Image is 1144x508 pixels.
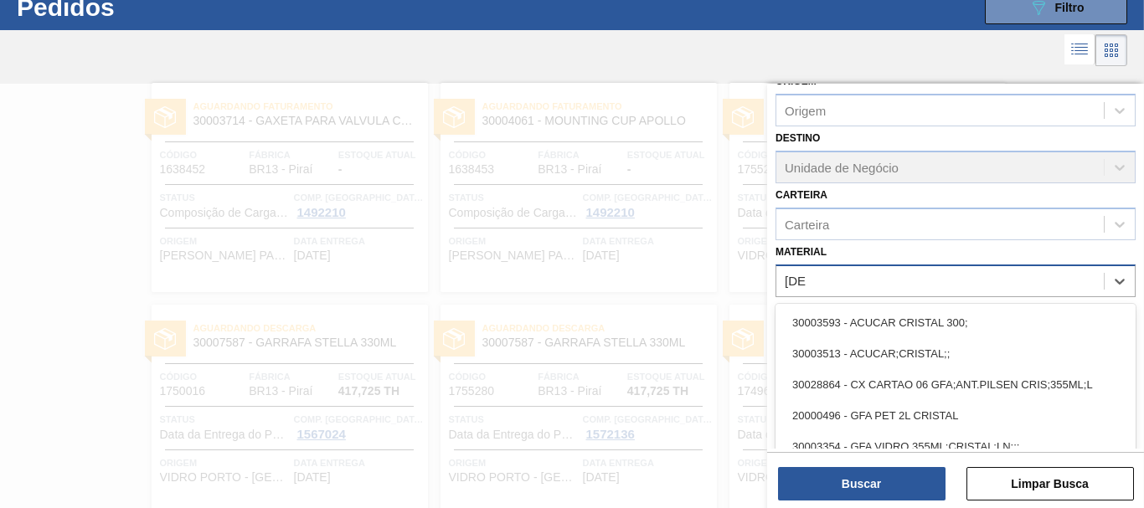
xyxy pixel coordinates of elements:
[776,307,1136,338] div: 30003593 - ACUCAR CRISTAL 300;
[776,369,1136,400] div: 30028864 - CX CARTAO 06 GFA;ANT.PILSEN CRIS;355ML;L
[785,217,829,231] div: Carteira
[428,83,717,292] a: statusAguardando Faturamento30004061 - MOUNTING CUP APOLLOCódigo1638453FábricaBR13 - PiraíEstoque...
[1095,34,1127,66] div: Visão em Cards
[776,338,1136,369] div: 30003513 - ACUCAR;CRISTAL;;
[717,83,1006,292] a: statusAguardando Descarga30007587 - GARRAFA STELLA 330MLCódigo1755278FábricaBR13 - PiraíEstoque a...
[139,83,428,292] a: statusAguardando Faturamento30003714 - GAXETA PARA VALVULA COSTERCódigo1638452FábricaBR13 - Piraí...
[776,400,1136,431] div: 20000496 - GFA PET 2L CRISTAL
[776,132,820,144] label: Destino
[1064,34,1095,66] div: Visão em Lista
[1055,1,1085,14] span: Filtro
[785,104,826,118] div: Origem
[776,189,827,201] label: Carteira
[776,431,1136,462] div: 30003354 - GFA VIDRO 355ML;CRISTAL;LN;;;
[776,246,827,258] label: Material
